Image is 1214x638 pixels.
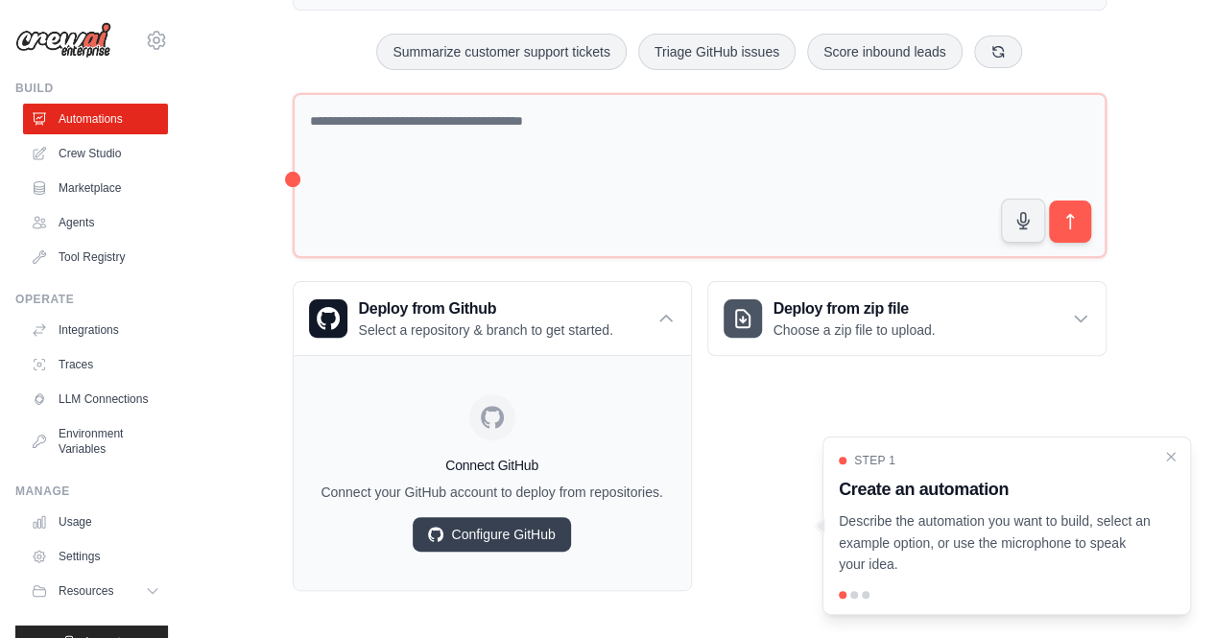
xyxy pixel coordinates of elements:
[23,576,168,606] button: Resources
[15,484,168,499] div: Manage
[23,418,168,464] a: Environment Variables
[23,349,168,380] a: Traces
[23,315,168,345] a: Integrations
[839,476,1152,503] h3: Create an automation
[23,507,168,537] a: Usage
[309,456,676,475] h4: Connect GitHub
[413,517,570,552] a: Configure GitHub
[23,207,168,238] a: Agents
[23,138,168,169] a: Crew Studio
[1163,449,1178,464] button: Close walkthrough
[23,104,168,134] a: Automations
[774,297,936,320] h3: Deploy from zip file
[359,297,613,320] h3: Deploy from Github
[774,320,936,340] p: Choose a zip file to upload.
[59,583,113,599] span: Resources
[376,34,626,70] button: Summarize customer support tickets
[309,483,676,502] p: Connect your GitHub account to deploy from repositories.
[638,34,796,70] button: Triage GitHub issues
[23,173,168,203] a: Marketplace
[359,320,613,340] p: Select a repository & branch to get started.
[1118,546,1214,638] iframe: Chat Widget
[23,384,168,414] a: LLM Connections
[23,541,168,572] a: Settings
[15,292,168,307] div: Operate
[15,22,111,59] img: Logo
[807,34,963,70] button: Score inbound leads
[839,510,1152,576] p: Describe the automation you want to build, select an example option, or use the microphone to spe...
[23,242,168,272] a: Tool Registry
[854,453,895,468] span: Step 1
[15,81,168,96] div: Build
